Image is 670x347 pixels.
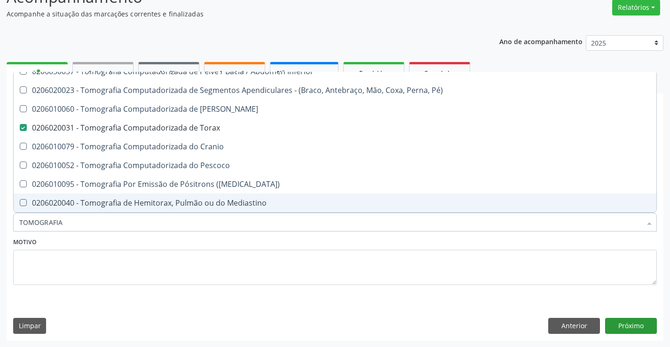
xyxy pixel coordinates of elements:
[19,162,651,169] div: 0206010052 - Tomografia Computadorizada do Pescoco
[88,69,118,77] span: Solicitados
[19,86,651,94] div: 0206020023 - Tomografia Computadorizada de Segmentos Apendiculares - (Braco, Antebraço, Mão, Coxa...
[548,318,600,334] button: Anterior
[7,9,466,19] p: Acompanhe a situação das marcações correntes e finalizadas
[19,105,651,113] div: 0206010060 - Tomografia Computadorizada de [PERSON_NAME]
[219,69,250,77] span: Agendados
[19,143,651,150] div: 0206010079 - Tomografia Computadorizada do Cranio
[424,69,456,77] span: Cancelados
[19,124,651,131] div: 0206020031 - Tomografia Computadorizada de Torax
[19,199,651,207] div: 0206020040 - Tomografia de Hemitorax, Pulmão ou do Mediastino
[13,235,37,250] label: Motivo
[32,68,42,78] div: person_add
[19,180,651,188] div: 0206010095 - Tomografia Por Emissão de Pósitrons ([MEDICAL_DATA])
[160,69,178,77] span: Na fila
[359,69,388,77] span: Resolvidos
[277,69,331,77] span: Não compareceram
[605,318,657,334] button: Próximo
[499,35,583,47] p: Ano de acompanhamento
[19,213,641,231] input: Buscar por procedimentos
